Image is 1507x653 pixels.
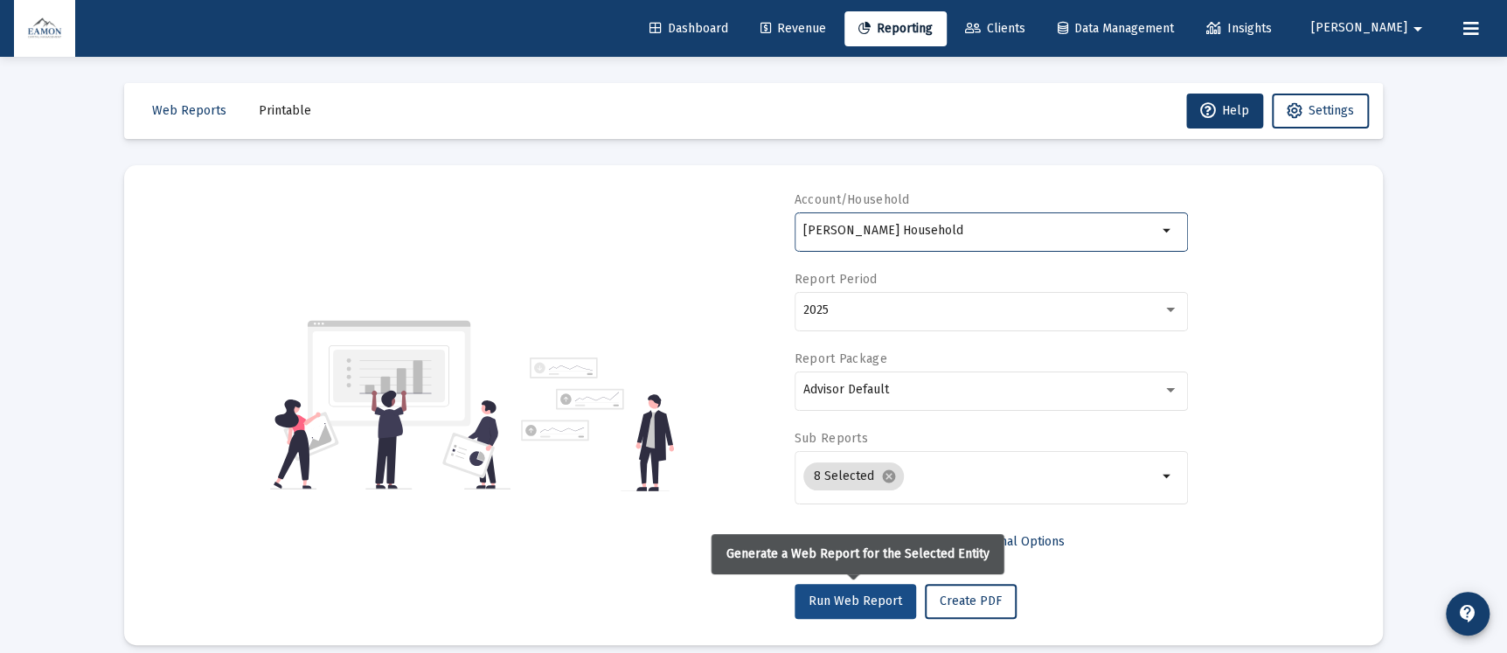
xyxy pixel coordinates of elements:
[1157,220,1178,241] mat-icon: arrow_drop_down
[649,21,728,36] span: Dashboard
[795,584,916,619] button: Run Web Report
[803,462,904,490] mat-chip: 8 Selected
[1311,21,1407,36] span: [PERSON_NAME]
[152,103,226,118] span: Web Reports
[795,431,868,446] label: Sub Reports
[1157,466,1178,487] mat-icon: arrow_drop_down
[1290,10,1449,45] button: [PERSON_NAME]
[1309,103,1354,118] span: Settings
[881,469,897,484] mat-icon: cancel
[138,94,240,129] button: Web Reports
[1457,603,1478,624] mat-icon: contact_support
[965,21,1025,36] span: Clients
[1044,11,1188,46] a: Data Management
[259,103,311,118] span: Printable
[1058,21,1174,36] span: Data Management
[795,272,878,287] label: Report Period
[844,11,947,46] a: Reporting
[1407,11,1428,46] mat-icon: arrow_drop_down
[1200,103,1249,118] span: Help
[1192,11,1286,46] a: Insights
[795,192,910,207] label: Account/Household
[1186,94,1263,129] button: Help
[795,351,887,366] label: Report Package
[809,594,902,608] span: Run Web Report
[925,584,1017,619] button: Create PDF
[27,11,62,46] img: Dashboard
[521,358,674,491] img: reporting-alt
[760,21,826,36] span: Revenue
[803,382,889,397] span: Advisor Default
[809,534,930,549] span: Select Custom Period
[962,534,1065,549] span: Additional Options
[951,11,1039,46] a: Clients
[803,459,1157,494] mat-chip-list: Selection
[270,318,510,491] img: reporting
[1206,21,1272,36] span: Insights
[940,594,1002,608] span: Create PDF
[803,302,829,317] span: 2025
[635,11,742,46] a: Dashboard
[858,21,933,36] span: Reporting
[803,224,1157,238] input: Search or select an account or household
[245,94,325,129] button: Printable
[747,11,840,46] a: Revenue
[1272,94,1369,129] button: Settings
